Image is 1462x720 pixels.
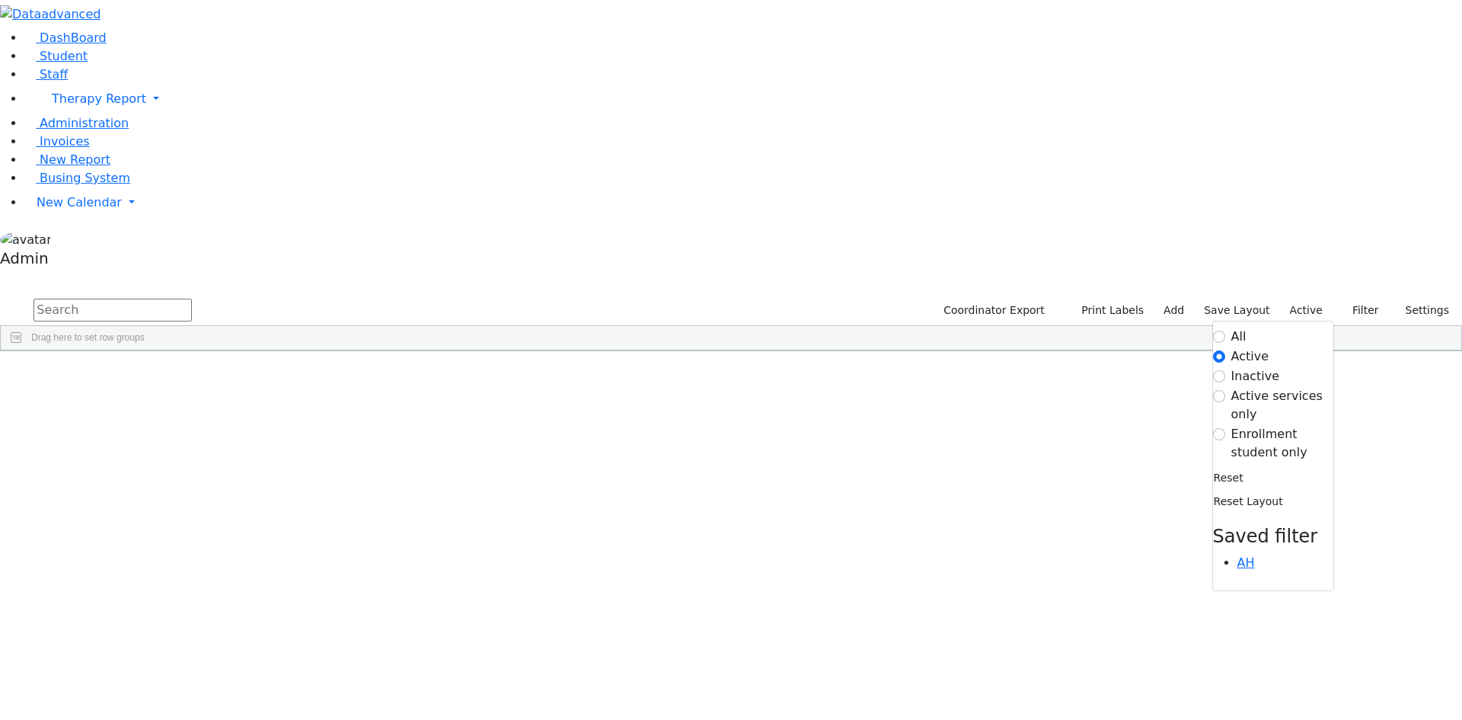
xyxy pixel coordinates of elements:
label: Active [1283,299,1330,322]
span: Invoices [40,134,90,149]
input: All [1213,331,1225,343]
button: Print Labels [1064,299,1151,322]
div: Settings [1212,321,1334,591]
a: Administration [24,116,129,130]
span: Busing System [40,171,130,185]
span: Student [40,49,88,63]
input: Active services only [1213,390,1225,402]
button: Coordinator Export [934,299,1052,322]
a: Staff [24,67,68,82]
input: Active [1213,350,1225,363]
span: Administration [40,116,129,130]
label: Enrollment student only [1231,425,1333,462]
label: Active [1231,347,1269,366]
a: New Report [24,152,110,167]
span: DashBoard [40,30,107,45]
a: Student [24,49,88,63]
a: Busing System [24,171,130,185]
button: Filter [1333,299,1386,322]
input: Enrollment student only [1213,428,1225,440]
input: Search [34,299,192,322]
button: Reset [1213,466,1244,490]
button: Reset Layout [1213,490,1284,514]
span: New Report [40,152,110,167]
span: Drag here to set row groups [31,332,145,343]
span: Staff [40,67,68,82]
input: Inactive [1213,370,1225,382]
label: All [1231,328,1247,346]
a: DashBoard [24,30,107,45]
button: Save Layout [1197,299,1276,322]
span: Therapy Report [52,91,146,106]
span: New Calendar [37,195,122,210]
button: Settings [1386,299,1456,322]
a: AH [1237,555,1255,570]
a: New Calendar [24,187,1462,218]
a: Therapy Report [24,84,1462,114]
a: Invoices [24,134,90,149]
span: Saved filter [1213,526,1318,547]
a: Add [1157,299,1191,322]
label: Inactive [1231,367,1280,386]
label: Active services only [1231,387,1333,424]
